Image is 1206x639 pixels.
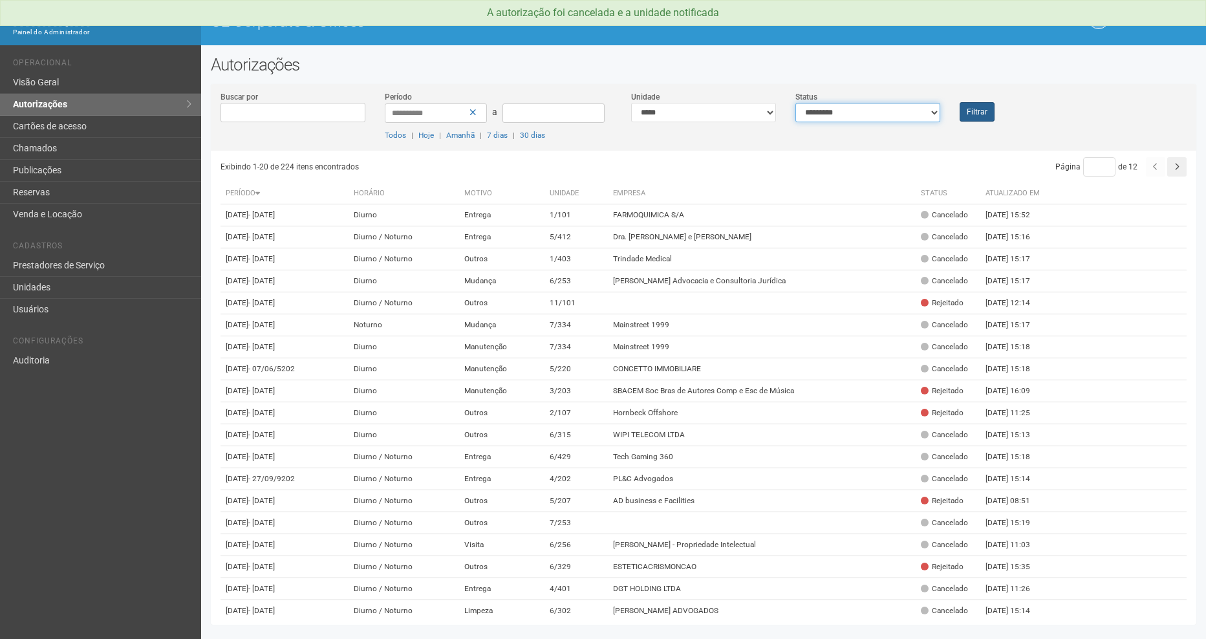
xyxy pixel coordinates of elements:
th: Atualizado em [980,183,1051,204]
span: - 07/06/5202 [248,364,295,373]
td: 2/107 [544,402,608,424]
td: [DATE] [221,336,349,358]
td: [DATE] [221,534,349,556]
th: Unidade [544,183,608,204]
td: Entrega [459,468,544,490]
td: 11/101 [544,292,608,314]
td: 5/412 [544,226,608,248]
span: - [DATE] [248,606,275,615]
td: [DATE] [221,578,349,600]
td: [DATE] 11:25 [980,402,1051,424]
td: [DATE] [221,292,349,314]
td: [DATE] 15:14 [980,468,1051,490]
td: 7/334 [544,314,608,336]
td: [DATE] 08:51 [980,490,1051,512]
td: [DATE] [221,204,349,226]
td: SBACEM Soc Bras de Autores Comp e Esc de Música [608,380,916,402]
div: Rejeitado [921,495,964,506]
td: Outros [459,292,544,314]
span: - [DATE] [248,452,275,461]
span: - [DATE] [248,518,275,527]
span: - [DATE] [248,210,275,219]
td: 6/302 [544,600,608,622]
td: 6/256 [544,534,608,556]
label: Período [385,91,412,103]
td: Diurno / Noturno [349,248,460,270]
span: - [DATE] [248,540,275,549]
td: [DATE] 15:16 [980,226,1051,248]
td: Outros [459,512,544,534]
span: - [DATE] [248,584,275,593]
td: [DATE] 15:17 [980,270,1051,292]
td: Diurno / Noturno [349,226,460,248]
li: Operacional [13,58,191,72]
a: Todos [385,131,406,140]
div: Cancelado [921,583,968,594]
td: Diurno / Noturno [349,292,460,314]
td: [DATE] [221,468,349,490]
td: [DATE] 15:52 [980,204,1051,226]
td: Entrega [459,578,544,600]
td: [DATE] [221,446,349,468]
td: Mainstreet 1999 [608,314,916,336]
td: Mainstreet 1999 [608,336,916,358]
div: Painel do Administrador [13,27,191,38]
td: [PERSON_NAME] Advocacia e Consultoria Jurídica [608,270,916,292]
td: WIPI TELECOM LTDA [608,424,916,446]
td: Entrega [459,446,544,468]
span: - [DATE] [248,320,275,329]
th: Período [221,183,349,204]
div: Cancelado [921,341,968,352]
td: Diurno / Noturno [349,490,460,512]
td: 3/203 [544,380,608,402]
td: Visita [459,534,544,556]
span: - [DATE] [248,430,275,439]
div: Cancelado [921,517,968,528]
div: Cancelado [921,605,968,616]
td: Hornbeck Offshore [608,402,916,424]
div: Cancelado [921,451,968,462]
td: 6/329 [544,556,608,578]
span: Página de 12 [1055,162,1137,171]
td: Diurno / Noturno [349,578,460,600]
div: Cancelado [921,276,968,287]
h1: O2 Corporate & Offices [211,13,694,30]
div: Cancelado [921,429,968,440]
span: - [DATE] [248,408,275,417]
td: Mudança [459,270,544,292]
td: [DATE] [221,556,349,578]
td: [DATE] [221,226,349,248]
span: - [DATE] [248,386,275,395]
td: [DATE] 15:18 [980,358,1051,380]
label: Status [795,91,817,103]
td: 5/220 [544,358,608,380]
td: Outros [459,402,544,424]
td: Diurno [349,424,460,446]
div: Cancelado [921,210,968,221]
td: Manutenção [459,380,544,402]
td: Diurno / Noturno [349,468,460,490]
td: [DATE] 16:09 [980,380,1051,402]
span: - [DATE] [248,232,275,241]
td: [DATE] [221,600,349,622]
span: - [DATE] [248,562,275,571]
td: DGT HOLDING LTDA [608,578,916,600]
td: Trindade Medical [608,248,916,270]
td: [DATE] [221,512,349,534]
th: Status [916,183,980,204]
span: | [411,131,413,140]
th: Horário [349,183,460,204]
span: | [439,131,441,140]
td: Noturno [349,314,460,336]
td: [PERSON_NAME] - Propriedade Intelectual [608,534,916,556]
td: [DATE] 15:35 [980,556,1051,578]
td: 4/202 [544,468,608,490]
td: Entrega [459,226,544,248]
td: [DATE] 15:18 [980,446,1051,468]
td: Diurno [349,358,460,380]
td: 7/334 [544,336,608,358]
span: - 27/09/9202 [248,474,295,483]
td: 5/207 [544,490,608,512]
td: Tech Gaming 360 [608,446,916,468]
span: a [492,107,497,117]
